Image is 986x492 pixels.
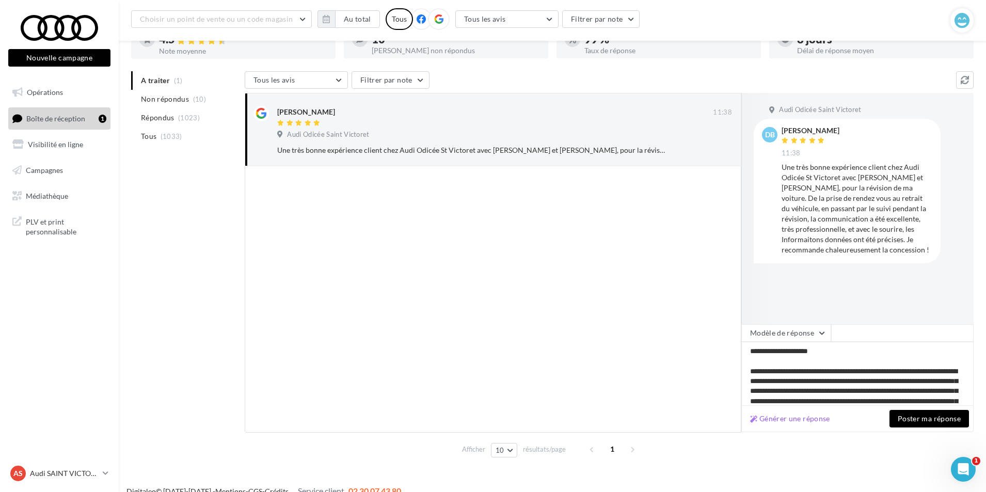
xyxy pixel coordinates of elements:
div: Taux de réponse [584,47,753,54]
button: 10 [491,443,517,457]
a: Opérations [6,82,113,103]
div: Tous [386,8,413,30]
span: Tous les avis [464,14,506,23]
div: Note moyenne [159,47,327,55]
span: Audi Odicée Saint Victoret [779,105,861,115]
button: Au total [335,10,380,28]
a: Boîte de réception1 [6,107,113,130]
span: 11:38 [713,108,732,117]
button: Nouvelle campagne [8,49,110,67]
button: Tous les avis [245,71,348,89]
div: [PERSON_NAME] [277,107,335,117]
span: AS [13,468,23,479]
div: 8 jours [797,34,965,45]
span: Non répondus [141,94,189,104]
span: (1033) [161,132,182,140]
a: Visibilité en ligne [6,134,113,155]
button: Au total [317,10,380,28]
a: PLV et print personnalisable [6,211,113,241]
button: Modèle de réponse [741,324,831,342]
button: Générer une réponse [746,412,834,425]
span: Visibilité en ligne [28,140,83,149]
span: Boîte de réception [26,114,85,122]
span: Tous [141,131,156,141]
span: 1 [604,441,621,457]
div: Une très bonne expérience client chez Audi Odicée St Victoret avec [PERSON_NAME] et [PERSON_NAME]... [277,145,665,155]
div: [PERSON_NAME] non répondus [372,47,540,54]
div: 1 [99,115,106,123]
button: Poster ma réponse [889,410,969,427]
span: Opérations [27,88,63,97]
span: Afficher [462,445,485,454]
a: AS Audi SAINT VICTORET [8,464,110,483]
span: Médiathèque [26,191,68,200]
span: 10 [496,446,504,454]
span: (10) [193,95,206,103]
span: résultats/page [523,445,566,454]
span: Répondus [141,113,174,123]
a: Campagnes [6,160,113,181]
span: 1 [972,457,980,465]
iframe: Intercom live chat [951,457,976,482]
span: Campagnes [26,166,63,174]
a: Médiathèque [6,185,113,207]
span: (1023) [178,114,200,122]
div: Une très bonne expérience client chez Audi Odicée St Victoret avec [PERSON_NAME] et [PERSON_NAME]... [782,162,932,255]
div: [PERSON_NAME] [782,127,839,134]
span: 11:38 [782,149,801,158]
div: 4.5 [159,34,327,45]
div: 99 % [584,34,753,45]
div: Délai de réponse moyen [797,47,965,54]
span: Choisir un point de vente ou un code magasin [140,14,293,23]
button: Filtrer par note [562,10,640,28]
p: Audi SAINT VICTORET [30,468,99,479]
span: PLV et print personnalisable [26,215,106,237]
button: Filtrer par note [352,71,430,89]
button: Choisir un point de vente ou un code magasin [131,10,312,28]
span: Audi Odicée Saint Victoret [287,130,369,139]
span: DB [765,130,775,140]
span: Tous les avis [253,75,295,84]
div: 10 [372,34,540,45]
button: Tous les avis [455,10,559,28]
